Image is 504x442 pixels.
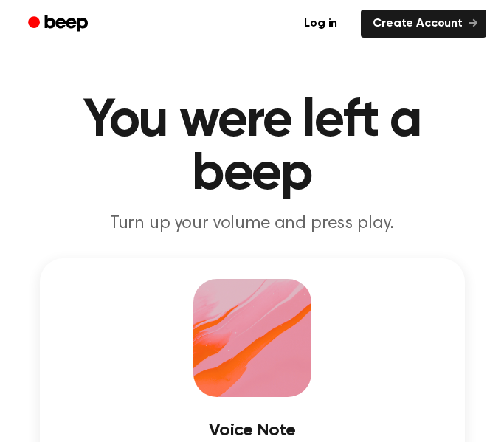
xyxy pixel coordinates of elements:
[18,94,486,201] h1: You were left a beep
[289,7,352,41] a: Log in
[61,421,444,441] h3: Voice Note
[18,10,101,38] a: Beep
[361,10,486,38] a: Create Account
[18,213,486,235] p: Turn up your volume and press play.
